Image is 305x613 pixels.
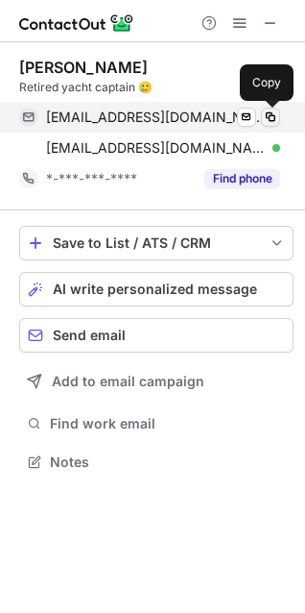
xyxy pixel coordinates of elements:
[53,282,257,297] span: AI write personalized message
[19,272,293,306] button: AI write personalized message
[19,12,134,35] img: ContactOut v5.3.10
[19,449,293,476] button: Notes
[19,226,293,260] button: save-profile-one-click
[53,235,260,251] div: Save to List / ATS / CRM
[53,328,126,343] span: Send email
[19,79,293,96] div: Retired yacht captain 🥲
[46,109,266,126] span: [EMAIL_ADDRESS][DOMAIN_NAME]
[50,454,286,471] span: Notes
[19,410,293,437] button: Find work email
[19,364,293,399] button: Add to email campaign
[46,139,266,157] span: [EMAIL_ADDRESS][DOMAIN_NAME]
[19,58,148,77] div: [PERSON_NAME]
[50,415,286,432] span: Find work email
[52,374,204,389] span: Add to email campaign
[204,169,280,188] button: Reveal Button
[19,318,293,353] button: Send email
